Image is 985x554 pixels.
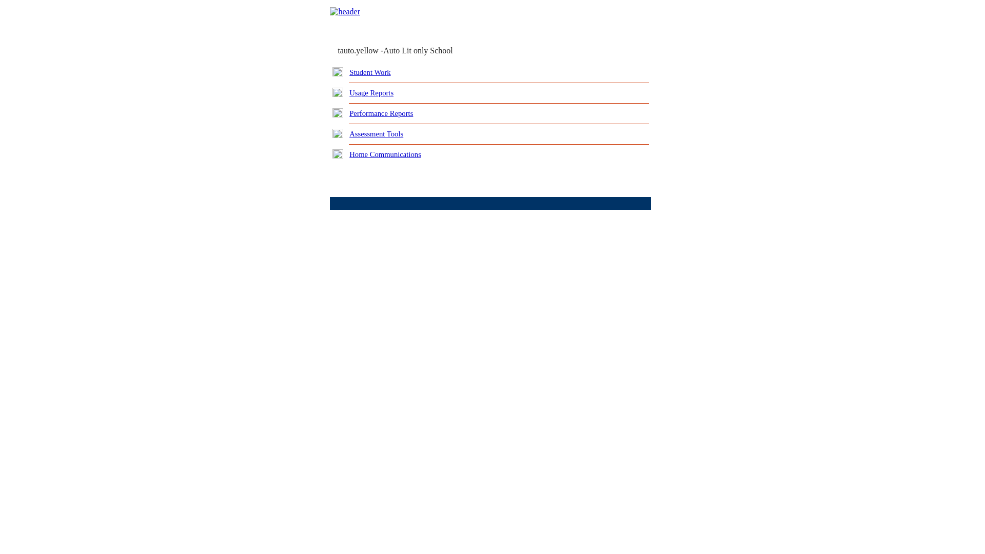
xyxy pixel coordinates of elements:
[349,89,393,97] a: Usage Reports
[332,129,343,138] img: plus.gif
[330,7,360,16] img: header
[349,109,413,117] a: Performance Reports
[338,46,526,55] td: tauto.yellow -
[332,149,343,159] img: plus.gif
[349,130,403,138] a: Assessment Tools
[332,88,343,97] img: plus.gif
[349,68,390,76] a: Student Work
[383,46,453,55] nobr: Auto Lit only School
[332,108,343,117] img: plus.gif
[332,67,343,76] img: plus.gif
[349,150,421,159] a: Home Communications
